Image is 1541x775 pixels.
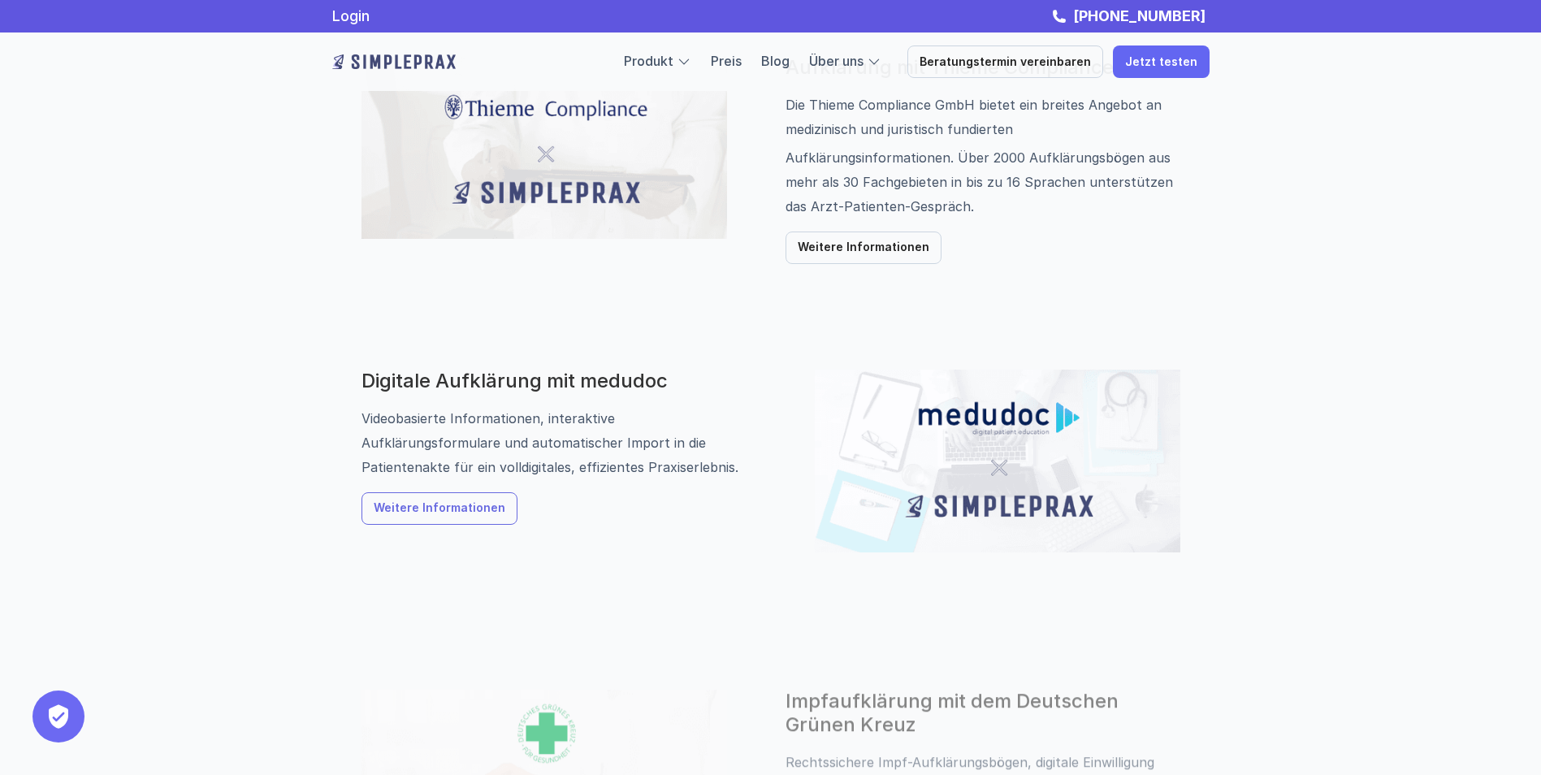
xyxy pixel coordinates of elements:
a: Weitere Informationen [786,232,941,264]
p: Beratungstermin vereinbaren [920,55,1091,69]
a: Login [332,7,370,24]
p: Weitere Informationen [374,502,505,516]
a: Jetzt testen [1113,45,1210,78]
p: Weitere Informationen [798,241,929,255]
img: Grafik mit dem Simpleprax Logo und medudoc [815,370,1180,552]
strong: [PHONE_NUMBER] [1073,7,1206,24]
a: Preis [711,53,742,69]
a: Blog [761,53,790,69]
img: Grafik mit dem Simpleprax Logo und Thieme Compliance [361,56,727,239]
a: Beratungstermin vereinbaren [907,45,1103,78]
h3: Digitale Aufklärung mit medudoc [361,370,756,393]
p: Die Thieme Compliance GmbH bietet ein breites Angebot an medizinisch und juristisch fundierten [786,93,1180,141]
p: Jetzt testen [1125,55,1197,69]
a: Produkt [624,53,673,69]
a: Weitere Informationen [361,492,517,525]
h3: Impfaufklärung mit dem Deutschen Grünen Kreuz [786,690,1180,737]
p: Aufklärungsinformationen. Über 2000 Aufklärungsbögen aus mehr als 30 Fachgebieten in bis zu 16 Sp... [786,145,1180,219]
a: Über uns [809,53,864,69]
p: Videobasierte Informationen, interaktive Aufklärungsformulare und automatischer Import in die Pat... [361,406,756,479]
a: [PHONE_NUMBER] [1069,7,1210,24]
